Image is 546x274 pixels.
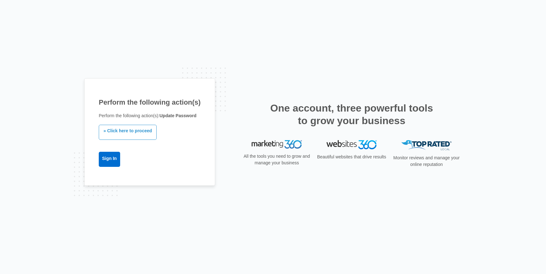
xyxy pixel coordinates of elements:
a: » Click here to proceed [99,125,157,140]
p: Perform the following action(s): [99,112,201,119]
a: Sign In [99,152,120,167]
b: Update Password [159,113,196,118]
p: Monitor reviews and manage your online reputation [391,155,462,168]
img: Top Rated Local [401,140,452,151]
img: Websites 360 [326,140,377,149]
p: Beautiful websites that drive results [316,154,387,160]
h2: One account, three powerful tools to grow your business [268,102,435,127]
img: Marketing 360 [252,140,302,149]
h1: Perform the following action(s) [99,97,201,107]
p: All the tools you need to grow and manage your business [242,153,312,166]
